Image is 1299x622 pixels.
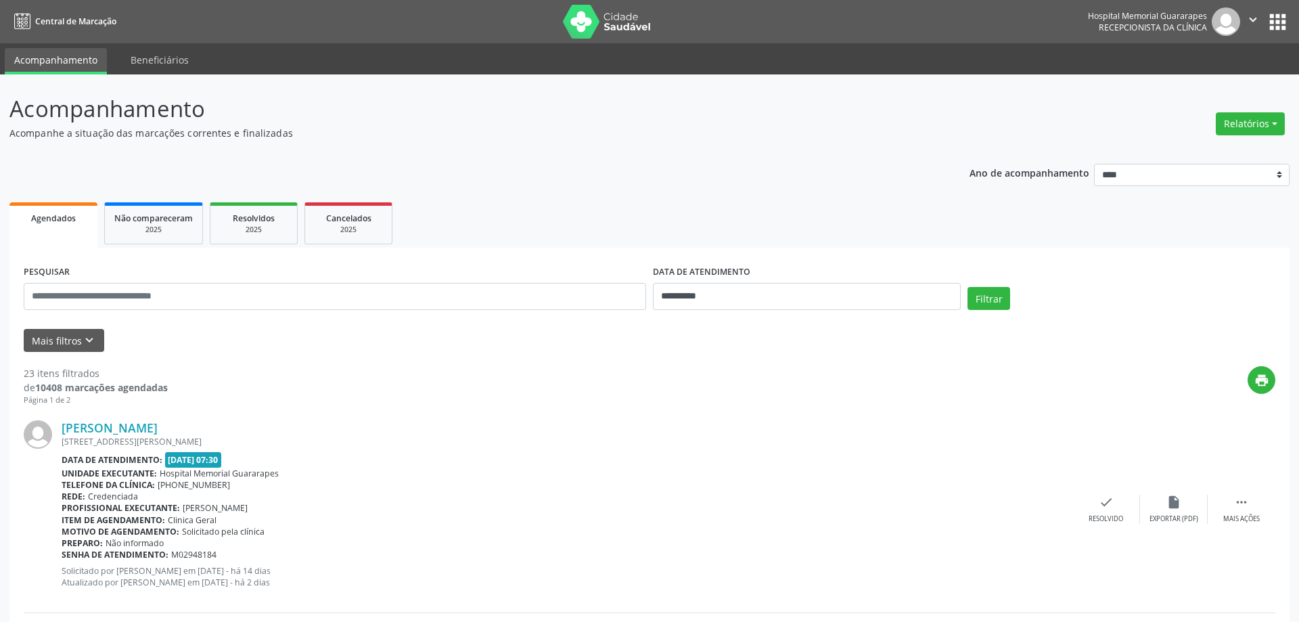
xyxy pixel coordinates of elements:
span: Não informado [106,537,164,549]
button:  [1240,7,1266,36]
span: Solicitado pela clínica [182,526,265,537]
label: DATA DE ATENDIMENTO [653,262,750,283]
div: [STREET_ADDRESS][PERSON_NAME] [62,436,1072,447]
a: Acompanhamento [5,48,107,74]
button: Relatórios [1216,112,1285,135]
p: Ano de acompanhamento [970,164,1089,181]
span: Agendados [31,213,76,224]
b: Preparo: [62,537,103,549]
img: img [1212,7,1240,36]
a: Central de Marcação [9,10,116,32]
span: M02948184 [171,549,216,560]
button: Filtrar [967,287,1010,310]
div: Mais ações [1223,514,1260,524]
b: Telefone da clínica: [62,479,155,491]
b: Data de atendimento: [62,454,162,466]
div: 23 itens filtrados [24,366,168,380]
i:  [1246,12,1260,27]
label: PESQUISAR [24,262,70,283]
span: Hospital Memorial Guararapes [160,468,279,479]
b: Motivo de agendamento: [62,526,179,537]
b: Unidade executante: [62,468,157,479]
p: Solicitado por [PERSON_NAME] em [DATE] - há 14 dias Atualizado por [PERSON_NAME] em [DATE] - há 2... [62,565,1072,588]
div: Exportar (PDF) [1149,514,1198,524]
a: [PERSON_NAME] [62,420,158,435]
div: 2025 [114,225,193,235]
span: Resolvidos [233,213,275,224]
span: Não compareceram [114,213,193,224]
i: check [1099,495,1114,510]
span: Cancelados [326,213,371,224]
button: print [1248,366,1275,394]
div: 2025 [315,225,382,235]
i: keyboard_arrow_down [82,333,97,348]
div: Hospital Memorial Guararapes [1088,10,1207,22]
i:  [1234,495,1249,510]
p: Acompanhe a situação das marcações correntes e finalizadas [9,126,905,140]
button: apps [1266,10,1290,34]
img: img [24,420,52,449]
i: print [1254,373,1269,388]
span: Central de Marcação [35,16,116,27]
span: [PERSON_NAME] [183,502,248,514]
span: [DATE] 07:30 [165,452,222,468]
div: 2025 [220,225,288,235]
span: Recepcionista da clínica [1099,22,1207,33]
span: Clinica Geral [168,514,216,526]
span: Credenciada [88,491,138,502]
i: insert_drive_file [1166,495,1181,510]
span: [PHONE_NUMBER] [158,479,230,491]
b: Item de agendamento: [62,514,165,526]
div: Página 1 de 2 [24,395,168,406]
b: Rede: [62,491,85,502]
div: Resolvido [1089,514,1123,524]
b: Senha de atendimento: [62,549,168,560]
p: Acompanhamento [9,92,905,126]
a: Beneficiários [121,48,198,72]
div: de [24,380,168,395]
button: Mais filtroskeyboard_arrow_down [24,329,104,353]
strong: 10408 marcações agendadas [35,381,168,394]
b: Profissional executante: [62,502,180,514]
